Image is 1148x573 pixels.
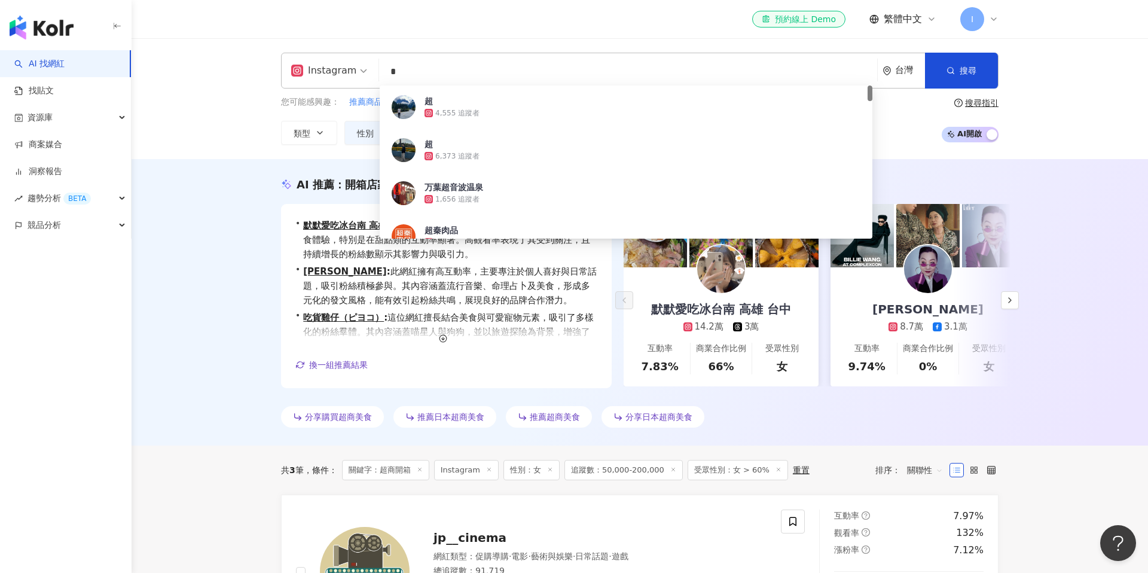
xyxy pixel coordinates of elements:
[304,465,337,475] span: 條件 ：
[435,237,484,248] div: 17,421 追蹤者
[14,194,23,203] span: rise
[425,95,433,107] div: 超
[903,343,953,355] div: 商業合作比例
[345,178,420,191] span: 開箱店家的網紅
[297,177,420,192] div: AI 推薦 ：
[14,166,62,178] a: 洞察報告
[387,266,390,277] span: :
[344,121,401,145] button: 性別
[960,66,976,75] span: 搜尋
[777,359,787,374] div: 女
[435,151,480,161] div: 6,373 追蹤者
[862,545,870,554] span: question-circle
[564,460,683,480] span: 追蹤數：50,000-200,000
[281,465,304,475] div: 共 筆
[695,321,723,333] div: 14.2萬
[884,13,922,26] span: 繁體中文
[834,528,859,538] span: 觀看率
[641,359,678,374] div: 7.83%
[28,185,91,212] span: 趨勢分析
[392,95,416,119] img: KOL Avatar
[303,266,386,277] a: [PERSON_NAME]
[303,312,384,323] a: 吃貨雞仔（ピヨコ）
[793,465,810,475] div: 重置
[435,194,480,205] div: 1,656 追蹤者
[953,544,984,557] div: 7.12%
[475,551,509,561] span: 促購導購
[765,343,799,355] div: 受眾性別
[854,343,880,355] div: 互動率
[904,245,952,293] img: KOL Avatar
[896,204,960,267] img: post-image
[612,551,628,561] span: 遊戲
[425,224,458,236] div: 超秦肉品
[624,267,819,386] a: 默默愛吃冰台南 高雄 台中14.2萬3萬互動率7.83%商業合作比例66%受眾性別女
[309,360,368,370] span: 換一組推薦結果
[503,460,560,480] span: 性別：女
[900,321,923,333] div: 8.7萬
[303,218,597,261] span: 這位網紅專注於美食分享，涵蓋多樣店家與美食體驗，特別是在甜點類的互動率顯著。高觀看率表現了其受到關注，且持續增長的粉絲數顯示其影響力與吸引力。
[357,129,374,138] span: 性別
[862,511,870,520] span: question-circle
[953,510,984,523] div: 7.97%
[281,121,337,145] button: 類型
[349,96,383,109] button: 推薦商品
[289,465,295,475] span: 3
[392,138,416,162] img: KOL Avatar
[954,99,963,107] span: question-circle
[965,98,999,108] div: 搜尋指引
[28,104,53,131] span: 資源庫
[425,138,433,150] div: 超
[425,181,483,193] div: 万葉超音波温泉
[762,13,836,25] div: 預約線上 Demo
[609,551,611,561] span: ·
[294,129,310,138] span: 類型
[875,461,949,480] div: 排序：
[417,412,484,422] span: 推薦日本超商美食
[303,220,408,231] a: 默默愛吃冰台南 高雄 台中
[962,204,1025,267] img: post-image
[752,11,845,28] a: 預約線上 Demo
[862,528,870,537] span: question-circle
[511,551,528,561] span: 電影
[708,359,734,374] div: 66%
[639,301,803,318] div: 默默愛吃冰台南 高雄 台中
[349,96,383,108] span: 推薦商品
[14,85,54,97] a: 找貼文
[434,460,499,480] span: Instagram
[435,108,480,118] div: 4,555 追蹤者
[392,181,416,205] img: KOL Avatar
[925,53,998,89] button: 搜尋
[1100,525,1136,561] iframe: Help Scout Beacon - Open
[509,551,511,561] span: ·
[688,460,788,480] span: 受眾性別：女 > 60%
[834,511,859,520] span: 互動率
[295,310,597,353] div: •
[625,412,692,422] span: 分享日本超商美食
[295,218,597,261] div: •
[291,61,356,80] div: Instagram
[883,66,891,75] span: environment
[295,264,597,307] div: •
[944,321,967,333] div: 3.1萬
[303,264,597,307] span: 此網紅擁有高互動率，主要專注於個人喜好與日常話題，吸引粉絲積極參與。其內容涵蓋流行音樂、命理占卜及美食，形成多元化的發文風格，能有效引起粉絲共鳴，展現良好的品牌合作潛力。
[744,321,759,333] div: 3萬
[848,359,885,374] div: 9.74%
[342,460,429,480] span: 關鍵字：超商開箱
[919,359,938,374] div: 0%
[433,551,767,563] div: 網紅類型 ：
[831,267,1025,386] a: [PERSON_NAME]8.7萬3.1萬互動率9.74%商業合作比例0%受眾性別女
[528,551,530,561] span: ·
[696,343,746,355] div: 商業合作比例
[28,212,61,239] span: 競品分析
[433,531,506,545] span: jp__cinema
[303,310,597,353] span: 這位網紅擅長結合美食與可愛寵物元素，吸引了多樣化的粉絲羣體。其內容涵蓋喵星人與狗狗，並以旅遊探險為背景，增強了觀眾的互動性，適合品牌合作以增加曝光率。
[956,526,984,540] div: 132%
[971,13,973,26] span: I
[531,551,573,561] span: 藝術與娛樂
[573,551,575,561] span: ·
[972,343,1006,355] div: 受眾性別
[63,193,91,205] div: BETA
[907,461,943,480] span: 關聯性
[697,245,745,293] img: KOL Avatar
